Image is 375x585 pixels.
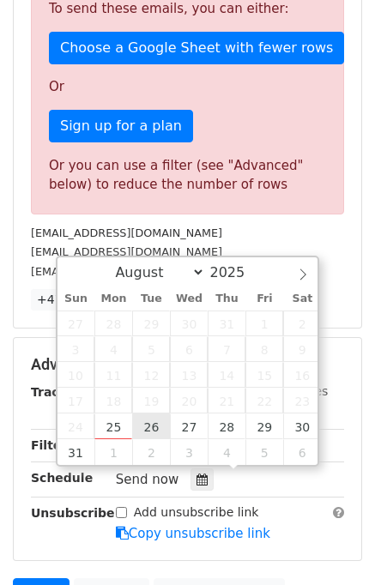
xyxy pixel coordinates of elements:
span: Wed [170,293,208,305]
span: August 25, 2025 [94,413,132,439]
strong: Schedule [31,471,93,485]
input: Year [205,264,267,280]
span: August 29, 2025 [245,413,283,439]
span: August 5, 2025 [132,336,170,362]
span: Fri [245,293,283,305]
h5: Advanced [31,355,344,374]
span: September 5, 2025 [245,439,283,465]
span: Sun [57,293,95,305]
span: Mon [94,293,132,305]
span: September 6, 2025 [283,439,321,465]
a: Choose a Google Sheet with fewer rows [49,32,344,64]
span: August 1, 2025 [245,311,283,336]
span: August 10, 2025 [57,362,95,388]
span: August 15, 2025 [245,362,283,388]
span: July 28, 2025 [94,311,132,336]
span: August 28, 2025 [208,413,245,439]
a: Sign up for a plan [49,110,193,142]
div: Or you can use a filter (see "Advanced" below) to reduce the number of rows [49,156,326,195]
span: August 26, 2025 [132,413,170,439]
span: July 31, 2025 [208,311,245,336]
span: August 21, 2025 [208,388,245,413]
span: August 12, 2025 [132,362,170,388]
span: August 14, 2025 [208,362,245,388]
span: Tue [132,293,170,305]
span: August 8, 2025 [245,336,283,362]
small: [EMAIL_ADDRESS][DOMAIN_NAME] [31,226,222,239]
p: Or [49,78,326,96]
span: Send now [116,472,179,487]
span: August 4, 2025 [94,336,132,362]
span: August 31, 2025 [57,439,95,465]
span: August 20, 2025 [170,388,208,413]
span: August 17, 2025 [57,388,95,413]
span: August 24, 2025 [57,413,95,439]
a: +47 more [31,289,103,311]
small: [EMAIL_ADDRESS][DOMAIN_NAME] [31,245,222,258]
span: September 2, 2025 [132,439,170,465]
span: Thu [208,293,245,305]
span: July 30, 2025 [170,311,208,336]
span: August 19, 2025 [132,388,170,413]
span: August 18, 2025 [94,388,132,413]
label: Add unsubscribe link [134,504,259,522]
span: August 30, 2025 [283,413,321,439]
strong: Filters [31,438,75,452]
span: September 3, 2025 [170,439,208,465]
span: September 4, 2025 [208,439,245,465]
span: August 3, 2025 [57,336,95,362]
span: August 6, 2025 [170,336,208,362]
span: August 27, 2025 [170,413,208,439]
span: August 11, 2025 [94,362,132,388]
iframe: Chat Widget [289,503,375,585]
span: August 7, 2025 [208,336,245,362]
span: July 27, 2025 [57,311,95,336]
span: September 1, 2025 [94,439,132,465]
span: August 23, 2025 [283,388,321,413]
span: August 2, 2025 [283,311,321,336]
span: July 29, 2025 [132,311,170,336]
span: August 22, 2025 [245,388,283,413]
span: August 16, 2025 [283,362,321,388]
span: August 9, 2025 [283,336,321,362]
strong: Unsubscribe [31,506,115,520]
span: August 13, 2025 [170,362,208,388]
a: Copy unsubscribe link [116,526,270,541]
small: [EMAIL_ADDRESS][DOMAIN_NAME] [31,265,222,278]
strong: Tracking [31,385,88,399]
span: Sat [283,293,321,305]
